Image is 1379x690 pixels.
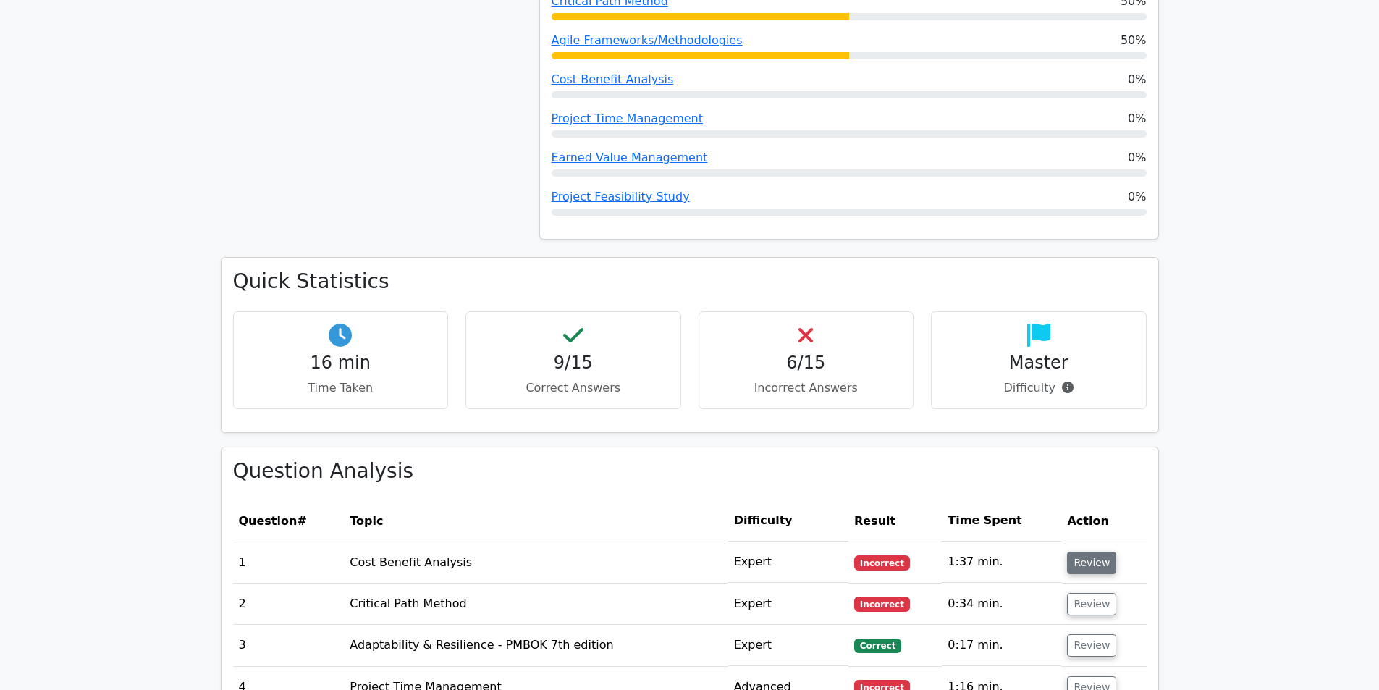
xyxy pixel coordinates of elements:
p: Difficulty [943,379,1134,397]
p: Incorrect Answers [711,379,902,397]
th: Topic [344,500,728,542]
a: Agile Frameworks/Methodologies [552,33,743,47]
span: Question [239,514,298,528]
td: 0:17 min. [942,625,1061,666]
h4: 9/15 [478,353,669,374]
th: Time Spent [942,500,1061,542]
span: 0% [1128,149,1146,167]
span: Correct [854,639,901,653]
td: Critical Path Method [344,584,728,625]
td: Cost Benefit Analysis [344,542,728,583]
h3: Question Analysis [233,459,1147,484]
th: Action [1061,500,1146,542]
button: Review [1067,634,1116,657]
td: 1:37 min. [942,542,1061,583]
span: 50% [1121,32,1147,49]
p: Correct Answers [478,379,669,397]
th: # [233,500,345,542]
td: 3 [233,625,345,666]
span: 0% [1128,188,1146,206]
h4: Master [943,353,1134,374]
p: Time Taken [245,379,437,397]
h4: 6/15 [711,353,902,374]
h4: 16 min [245,353,437,374]
button: Review [1067,552,1116,574]
a: Project Feasibility Study [552,190,690,203]
th: Result [848,500,942,542]
h3: Quick Statistics [233,269,1147,294]
span: 0% [1128,71,1146,88]
td: 2 [233,584,345,625]
a: Project Time Management [552,112,703,125]
td: 0:34 min. [942,584,1061,625]
a: Earned Value Management [552,151,708,164]
button: Review [1067,593,1116,615]
td: 1 [233,542,345,583]
span: Incorrect [854,597,910,611]
span: Incorrect [854,555,910,570]
td: Adaptability & Resilience - PMBOK 7th edition [344,625,728,666]
td: Expert [728,625,848,666]
th: Difficulty [728,500,848,542]
span: 0% [1128,110,1146,127]
a: Cost Benefit Analysis [552,72,674,86]
td: Expert [728,584,848,625]
td: Expert [728,542,848,583]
